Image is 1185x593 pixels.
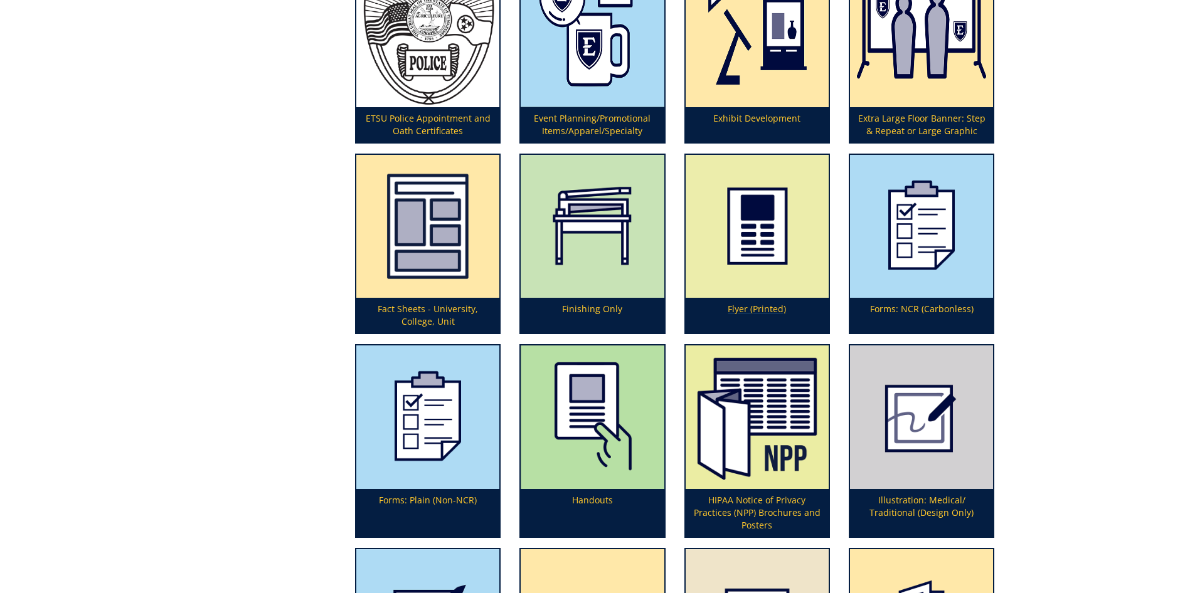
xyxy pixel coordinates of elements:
[521,345,664,536] a: Handouts
[686,155,829,333] a: Flyer (Printed)
[356,298,499,333] p: Fact Sheets - University, College, Unit
[686,298,829,333] p: Flyer (Printed)
[850,345,993,488] img: illustration-594922f2aac2d7.82608901.png
[686,155,829,298] img: printed-flyer-59492a1d837e36.61044604.png
[686,345,829,536] a: HIPAA Notice of Privacy Practices (NPP) Brochures and Posters
[521,345,664,488] img: handouts-syllabi-5a5662ba7515c9.26193872.png
[686,107,829,142] p: Exhibit Development
[356,155,499,333] a: Fact Sheets - University, College, Unit
[850,155,993,333] a: Forms: NCR (Carbonless)
[356,155,499,298] img: fact%20sheet-63b722d48584d3.32276223.png
[521,155,664,298] img: finishing-59838c6aeb2fc0.69433546.png
[850,345,993,536] a: Illustration: Medical/ Traditional (Design Only)
[356,345,499,488] img: forms-icon-5990f644d83108.76750562.png
[686,489,829,537] p: HIPAA Notice of Privacy Practices (NPP) Brochures and Posters
[686,345,829,488] img: hipaa%20notice%20of%20privacy%20practices%20brochures%20and%20posters-64bff8af764eb2.37019104.png
[521,155,664,333] a: Finishing Only
[521,298,664,333] p: Finishing Only
[850,489,993,537] p: Illustration: Medical/ Traditional (Design Only)
[521,489,664,537] p: Handouts
[850,155,993,298] img: forms-icon-5990f628b38ca0.82040006.png
[850,298,993,333] p: Forms: NCR (Carbonless)
[356,107,499,142] p: ETSU Police Appointment and Oath Certificates
[521,107,664,142] p: Event Planning/Promotional Items/Apparel/Specialty
[356,489,499,537] p: Forms: Plain (Non-NCR)
[850,107,993,142] p: Extra Large Floor Banner: Step & Repeat or Large Graphic
[356,345,499,536] a: Forms: Plain (Non-NCR)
